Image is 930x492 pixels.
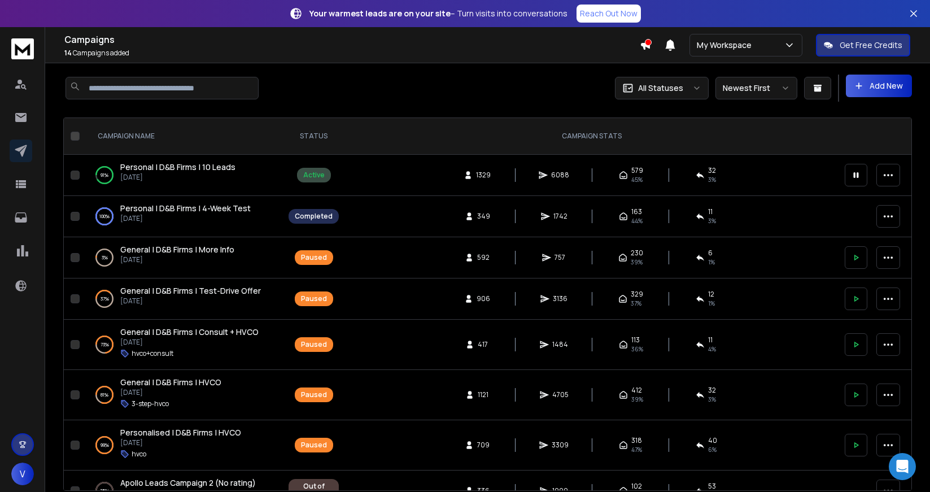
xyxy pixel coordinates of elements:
button: Get Free Credits [816,34,910,56]
p: Campaigns added [64,49,640,58]
td: 81%General | D&B Firms | HVCO[DATE]3-step-hvco [84,370,282,420]
td: 3%General | D&B Firms | More Info[DATE] [84,237,282,278]
span: Personal | D&B Firms | 10 Leads [120,162,235,172]
th: STATUS [282,118,346,155]
span: 113 [631,336,640,345]
p: All Statuses [638,82,683,94]
span: 32 [708,166,716,175]
p: Get Free Credits [840,40,902,51]
th: CAMPAIGN NAME [84,118,282,155]
span: 592 [477,253,490,262]
img: logo [11,38,34,59]
span: 1 % [708,299,715,308]
p: [DATE] [120,438,241,447]
p: [DATE] [120,255,234,264]
p: [DATE] [120,214,251,223]
span: Personalised | D&B Firms | HVCO [120,427,241,438]
h1: Campaigns [64,33,640,46]
th: CAMPAIGN STATS [346,118,838,155]
div: Paused [301,253,327,262]
button: Newest First [715,77,797,99]
span: 11 [708,207,713,216]
span: 417 [478,340,489,349]
span: General | D&B Firms | Consult + HVCO [120,326,259,337]
td: 100%Personal | D&B Firms | 4-Week Test[DATE] [84,196,282,237]
span: 412 [631,386,642,395]
span: 53 [708,482,716,491]
span: 32 [708,386,716,395]
span: 3 % [708,175,716,184]
span: 6 [708,249,713,258]
p: 100 % [99,211,110,222]
span: 45 % [631,175,643,184]
span: 163 [631,207,642,216]
span: General | D&B Firms | More Info [120,244,234,255]
span: 3 % [708,395,716,404]
p: [DATE] [120,388,221,397]
div: Active [303,171,325,180]
span: 12 [708,290,714,299]
p: [DATE] [120,297,261,306]
button: V [11,463,34,485]
div: Paused [301,294,327,303]
span: 1329 [476,171,491,180]
span: 11 [708,336,713,345]
span: Personal | D&B Firms | 4-Week Test [120,203,251,214]
span: 906 [477,294,490,303]
td: 37%General | D&B Firms | Test-Drive Offer[DATE] [84,278,282,320]
span: 40 [708,436,717,445]
span: 37 % [631,299,641,308]
td: 73%General | D&B Firms | Consult + HVCO[DATE]hvco+consult [84,320,282,370]
p: 91 % [101,169,108,181]
span: 14 [64,48,72,58]
strong: Your warmest leads are on your site [309,8,451,19]
div: Open Intercom Messenger [889,453,916,480]
span: General | D&B Firms | HVCO [120,377,221,387]
span: 349 [477,212,490,221]
a: General | D&B Firms | HVCO [120,377,221,388]
span: 230 [631,249,643,258]
span: 4 % [708,345,716,354]
p: Reach Out Now [580,8,638,19]
span: 318 [631,436,642,445]
div: Paused [301,441,327,450]
span: 1121 [478,390,489,399]
span: 709 [477,441,490,450]
a: General | D&B Firms | Test-Drive Offer [120,285,261,297]
p: 37 % [101,293,109,304]
a: Personalised | D&B Firms | HVCO [120,427,241,438]
span: 6088 [551,171,569,180]
p: [DATE] [120,338,259,347]
span: 102 [631,482,642,491]
p: hvco+consult [132,349,173,358]
p: 73 % [101,339,109,350]
p: – Turn visits into conversations [309,8,567,19]
a: Personal | D&B Firms | 4-Week Test [120,203,251,214]
td: 99%Personalised | D&B Firms | HVCO[DATE]hvco [84,420,282,471]
span: 47 % [631,445,642,454]
p: 99 % [101,439,109,451]
a: Apollo Leads Campaign 2 (No rating) [120,477,256,489]
a: Personal | D&B Firms | 10 Leads [120,162,235,173]
span: 757 [554,253,566,262]
span: 3 % [708,216,716,225]
span: 3309 [552,441,569,450]
a: Reach Out Now [577,5,641,23]
a: General | D&B Firms | Consult + HVCO [120,326,259,338]
span: 4705 [552,390,569,399]
span: 329 [631,290,643,299]
p: [DATE] [120,173,235,182]
p: 3 % [102,252,108,263]
span: 3136 [553,294,567,303]
span: 39 % [631,258,643,267]
p: 81 % [101,389,108,400]
span: 1742 [553,212,567,221]
span: 1484 [552,340,568,349]
span: 579 [631,166,643,175]
p: hvco [132,450,146,459]
div: Paused [301,340,327,349]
